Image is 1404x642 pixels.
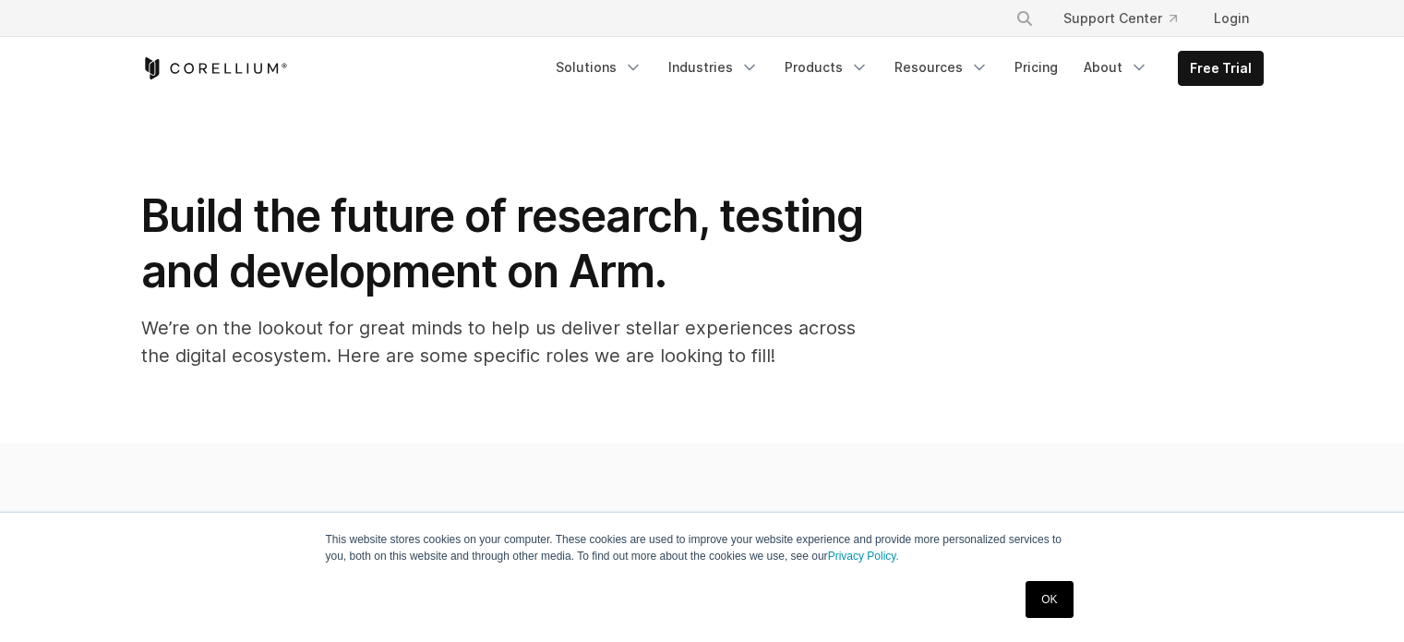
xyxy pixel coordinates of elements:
[774,51,880,84] a: Products
[141,314,880,369] p: We’re on the lookout for great minds to help us deliver stellar experiences across the digital ec...
[141,188,880,299] h1: Build the future of research, testing and development on Arm.
[1049,2,1192,35] a: Support Center
[1199,2,1264,35] a: Login
[545,51,654,84] a: Solutions
[1179,52,1263,85] a: Free Trial
[1003,51,1069,84] a: Pricing
[326,531,1079,564] p: This website stores cookies on your computer. These cookies are used to improve your website expe...
[141,57,288,79] a: Corellium Home
[1073,51,1159,84] a: About
[1008,2,1041,35] button: Search
[1026,581,1073,618] a: OK
[828,550,899,563] a: Privacy Policy.
[657,51,770,84] a: Industries
[993,2,1264,35] div: Navigation Menu
[545,51,1264,86] div: Navigation Menu
[883,51,1000,84] a: Resources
